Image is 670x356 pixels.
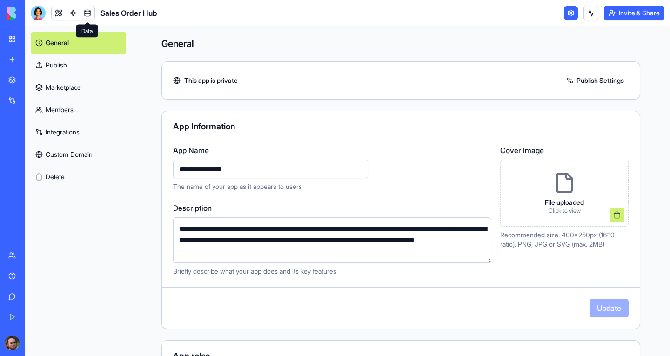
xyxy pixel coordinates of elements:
[173,145,489,156] label: App Name
[5,336,20,350] img: ACg8ocLOzJOMfx9isZ1m78W96V-9B_-F0ZO2mgTmhXa4GGAzbULkhUdz=s96-c
[604,6,664,20] button: Invite & Share
[184,76,238,85] span: This app is private
[76,25,98,38] div: Data
[562,73,629,88] a: Publish Settings
[500,230,629,249] p: Recommended size: 400x250px (16:10 ratio). PNG, JPG or SVG (max. 2MB)
[31,32,126,54] a: General
[545,198,584,207] p: File uploaded
[31,166,126,188] button: Delete
[173,122,629,131] div: App Information
[173,182,489,191] p: The name of your app as it appears to users
[100,7,157,19] span: Sales Order Hub
[31,54,126,76] a: Publish
[500,145,629,156] label: Cover Image
[173,267,491,276] p: Briefly describe what your app does and its key features
[173,202,491,214] label: Description
[31,121,126,143] a: Integrations
[7,7,64,20] img: logo
[31,99,126,121] a: Members
[161,37,640,50] h4: General
[545,207,584,215] p: Click to view
[31,143,126,166] a: Custom Domain
[500,160,629,227] div: File uploadedClick to view
[31,76,126,99] a: Marketplace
